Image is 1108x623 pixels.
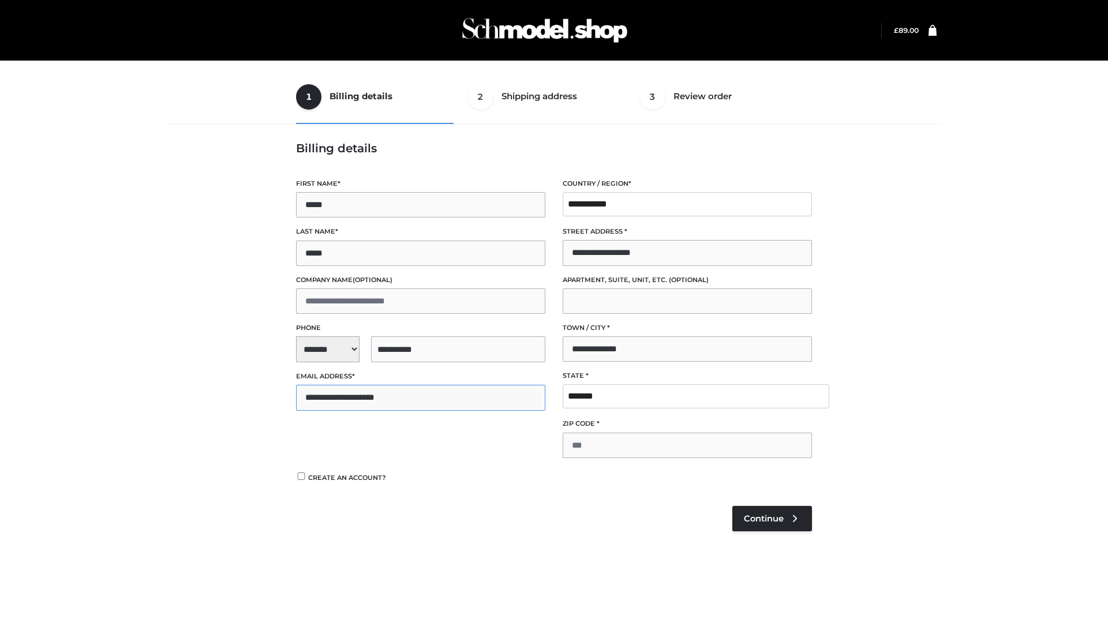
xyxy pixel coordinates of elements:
a: £89.00 [894,26,919,35]
label: Phone [296,322,545,333]
label: State [563,370,812,381]
span: (optional) [669,276,709,284]
bdi: 89.00 [894,26,919,35]
img: Schmodel Admin 964 [458,7,631,53]
label: Apartment, suite, unit, etc. [563,275,812,286]
label: Country / Region [563,178,812,189]
input: Create an account? [296,472,306,480]
span: Create an account? [308,474,386,482]
label: Last name [296,226,545,237]
h3: Billing details [296,141,812,155]
label: Company name [296,275,545,286]
span: (optional) [353,276,392,284]
span: Continue [744,513,784,524]
label: ZIP Code [563,418,812,429]
a: Continue [732,506,812,531]
span: £ [894,26,899,35]
label: Email address [296,371,545,382]
label: Town / City [563,322,812,333]
label: Street address [563,226,812,237]
label: First name [296,178,545,189]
